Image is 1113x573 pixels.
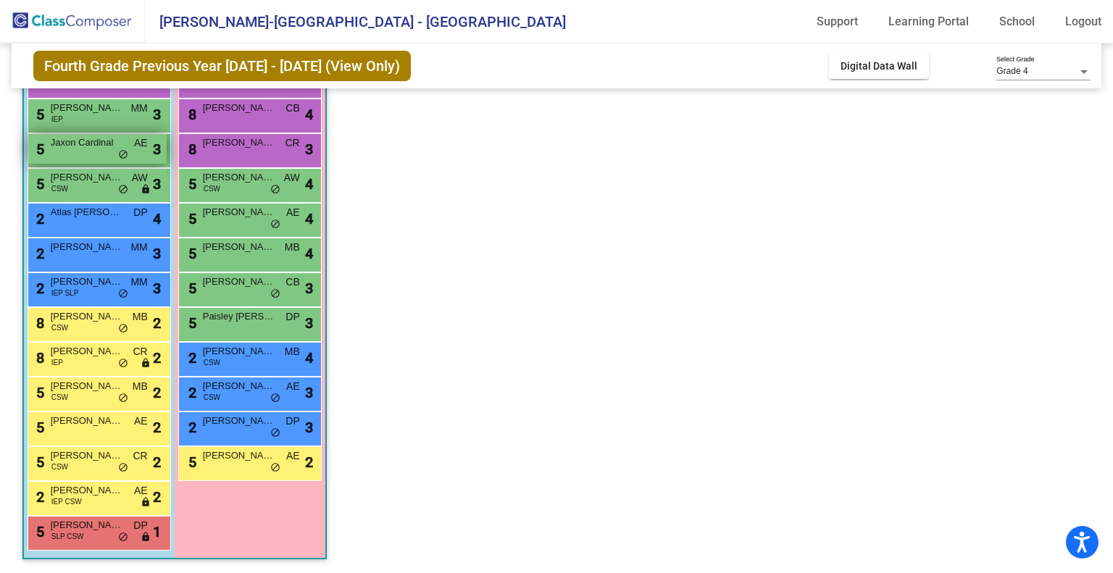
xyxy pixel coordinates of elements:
[33,488,44,506] span: 2
[33,106,44,123] span: 5
[305,347,313,369] span: 4
[145,10,566,33] span: [PERSON_NAME]-[GEOGRAPHIC_DATA] - [GEOGRAPHIC_DATA]
[284,170,300,185] span: AW
[829,53,929,79] button: Digital Data Wall
[305,104,313,125] span: 4
[51,392,68,403] span: CSW
[51,135,123,150] span: Jaxon Cardinal
[51,496,82,507] span: IEP CSW
[1054,10,1113,33] a: Logout
[185,314,196,332] span: 5
[118,323,128,335] span: do_not_disturb_alt
[132,170,148,185] span: AW
[141,184,151,196] span: lock
[141,497,151,509] span: lock
[133,379,148,394] span: MB
[51,114,63,125] span: IEP
[33,210,44,227] span: 2
[33,453,44,471] span: 5
[988,10,1046,33] a: School
[51,357,63,368] span: IEP
[118,358,128,369] span: do_not_disturb_alt
[841,60,917,72] span: Digital Data Wall
[270,427,280,439] span: do_not_disturb_alt
[285,101,299,116] span: CB
[118,149,128,161] span: do_not_disturb_alt
[133,344,147,359] span: CR
[203,170,275,185] span: [PERSON_NAME]
[51,379,123,393] span: [PERSON_NAME]
[305,277,313,299] span: 3
[134,414,148,429] span: AE
[270,219,280,230] span: do_not_disturb_alt
[118,532,128,543] span: do_not_disturb_alt
[51,309,123,324] span: [PERSON_NAME]
[185,419,196,436] span: 2
[305,243,313,264] span: 4
[133,205,147,220] span: DP
[133,309,148,325] span: MB
[286,205,300,220] span: AE
[153,451,161,473] span: 2
[203,414,275,428] span: [PERSON_NAME]
[204,183,220,194] span: CSW
[203,379,275,393] span: [PERSON_NAME]
[118,462,128,474] span: do_not_disturb_alt
[285,135,299,151] span: CR
[285,309,299,325] span: DP
[185,141,196,158] span: 8
[51,531,84,542] span: SLP CSW
[270,393,280,404] span: do_not_disturb_alt
[877,10,980,33] a: Learning Portal
[51,344,123,359] span: [PERSON_NAME]
[51,288,79,298] span: IEP SLP
[118,288,128,300] span: do_not_disturb_alt
[51,448,123,463] span: [PERSON_NAME]
[51,322,68,333] span: CSW
[153,486,161,508] span: 2
[141,532,151,543] span: lock
[141,358,151,369] span: lock
[305,451,313,473] span: 2
[153,521,161,543] span: 1
[51,461,68,472] span: CSW
[203,135,275,150] span: [PERSON_NAME]
[134,135,148,151] span: AE
[51,183,68,194] span: CSW
[153,382,161,403] span: 2
[203,101,275,115] span: [PERSON_NAME]
[51,275,123,289] span: [PERSON_NAME]
[33,523,44,540] span: 5
[285,414,299,429] span: DP
[285,344,300,359] span: MB
[118,393,128,404] span: do_not_disturb_alt
[185,453,196,471] span: 5
[153,312,161,334] span: 2
[134,483,148,498] span: AE
[153,138,161,160] span: 3
[51,170,123,185] span: [PERSON_NAME]
[185,106,196,123] span: 8
[33,175,44,193] span: 5
[153,417,161,438] span: 2
[153,243,161,264] span: 3
[305,208,313,230] span: 4
[51,205,123,219] span: Atlas [PERSON_NAME]
[996,66,1027,76] span: Grade 4
[130,240,147,255] span: MM
[33,384,44,401] span: 5
[153,173,161,195] span: 3
[285,275,299,290] span: CB
[130,275,147,290] span: MM
[118,184,128,196] span: do_not_disturb_alt
[51,240,123,254] span: [PERSON_NAME]
[33,141,44,158] span: 5
[51,414,123,428] span: [PERSON_NAME]
[305,312,313,334] span: 3
[185,175,196,193] span: 5
[33,245,44,262] span: 2
[33,419,44,436] span: 5
[203,309,275,324] span: Paisley [PERSON_NAME]
[185,245,196,262] span: 5
[185,280,196,297] span: 5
